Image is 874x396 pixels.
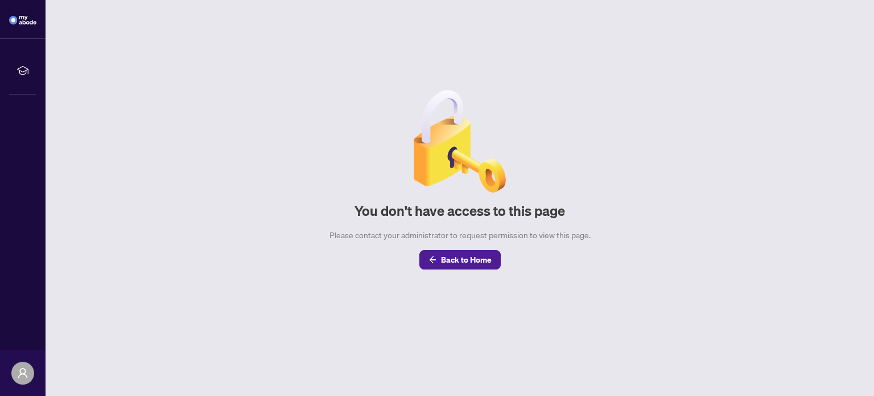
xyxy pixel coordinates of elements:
[17,368,28,379] span: user
[428,256,436,264] span: arrow-left
[329,229,591,242] div: Please contact your administrator to request permission to view this page.
[441,251,492,269] span: Back to Home
[419,250,501,270] button: Back to Home
[9,16,36,25] img: logo
[409,90,511,193] img: Null State Icon
[354,202,565,220] h2: You don't have access to this page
